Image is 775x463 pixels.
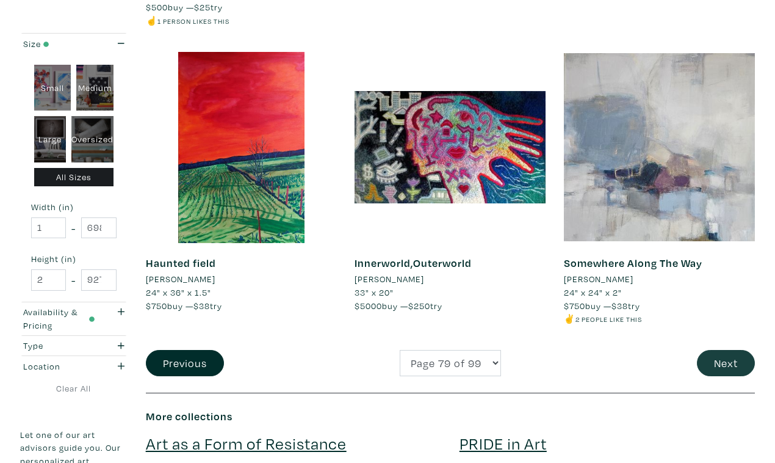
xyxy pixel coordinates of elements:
[146,300,167,312] span: $750
[71,272,76,288] span: -
[355,300,382,312] span: $5000
[146,410,755,423] h6: More collections
[71,116,114,162] div: Oversized
[564,312,755,326] li: ✌️
[564,256,702,270] a: Somewhere Along The Way
[146,1,223,13] span: buy — try
[146,14,337,27] li: ☝️
[23,360,95,373] div: Location
[146,1,168,13] span: $500
[146,432,347,454] a: Art as a Form of Resistance
[23,339,95,352] div: Type
[564,272,633,286] li: [PERSON_NAME]
[20,302,128,335] button: Availability & Pricing
[34,65,71,111] div: Small
[193,300,210,312] span: $38
[71,220,76,236] span: -
[146,286,211,298] span: 24" x 36" x 1.5"
[194,1,211,13] span: $25
[355,256,472,270] a: Innerworld,Outerworld
[23,37,95,51] div: Size
[355,300,442,312] span: buy — try
[76,65,114,111] div: Medium
[564,300,640,312] span: buy — try
[20,34,128,54] button: Size
[355,272,546,286] a: [PERSON_NAME]
[355,272,424,286] li: [PERSON_NAME]
[460,432,547,454] a: PRIDE in Art
[31,203,117,211] small: Width (in)
[20,356,128,376] button: Location
[23,305,95,332] div: Availability & Pricing
[157,16,229,26] small: 1 person likes this
[355,286,394,298] span: 33" x 20"
[564,300,585,312] span: $750
[20,382,128,395] a: Clear All
[146,300,222,312] span: buy — try
[146,256,216,270] a: Haunted field
[34,168,114,187] div: All Sizes
[564,272,755,286] a: [PERSON_NAME]
[697,350,755,376] button: Next
[564,286,622,298] span: 24" x 24" x 2"
[575,315,642,324] small: 2 people like this
[146,350,224,376] button: Previous
[146,272,337,286] a: [PERSON_NAME]
[408,300,430,312] span: $250
[20,336,128,356] button: Type
[31,255,117,263] small: Height (in)
[611,300,628,312] span: $38
[146,272,215,286] li: [PERSON_NAME]
[34,116,67,162] div: Large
